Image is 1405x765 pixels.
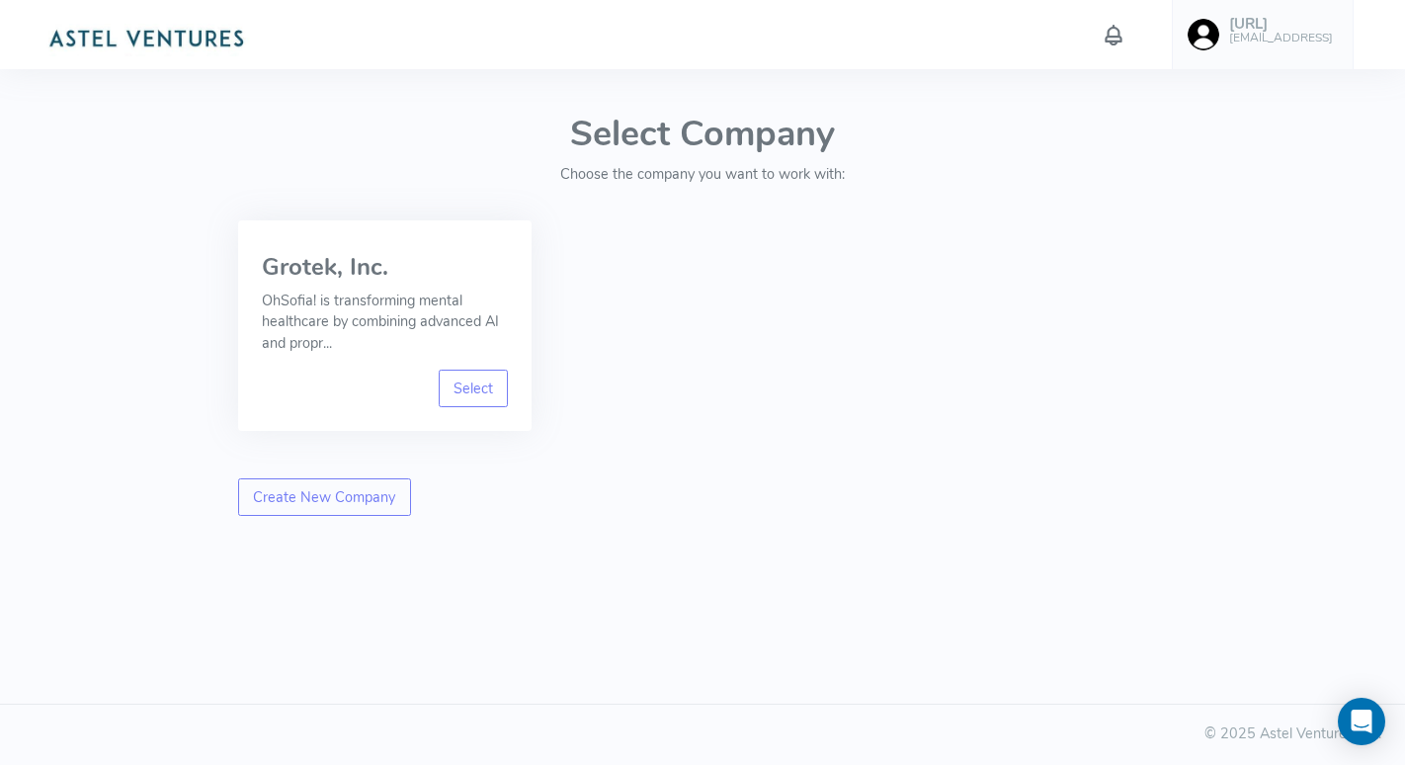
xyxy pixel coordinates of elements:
a: Create New Company [238,478,411,516]
p: Choose the company you want to work with: [238,164,1167,186]
h1: Select Company [238,115,1167,154]
a: Select [439,370,509,407]
div: Open Intercom Messenger [1338,698,1385,745]
img: user-image [1188,19,1219,50]
h6: [EMAIL_ADDRESS] [1229,32,1333,44]
div: © 2025 Astel Ventures Ltd. [24,723,1381,745]
h5: [URL] [1229,16,1333,33]
p: OhSofia! is transforming mental healthcare by combining advanced AI and propr... [262,291,508,355]
h3: Grotek, Inc. [262,254,508,280]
